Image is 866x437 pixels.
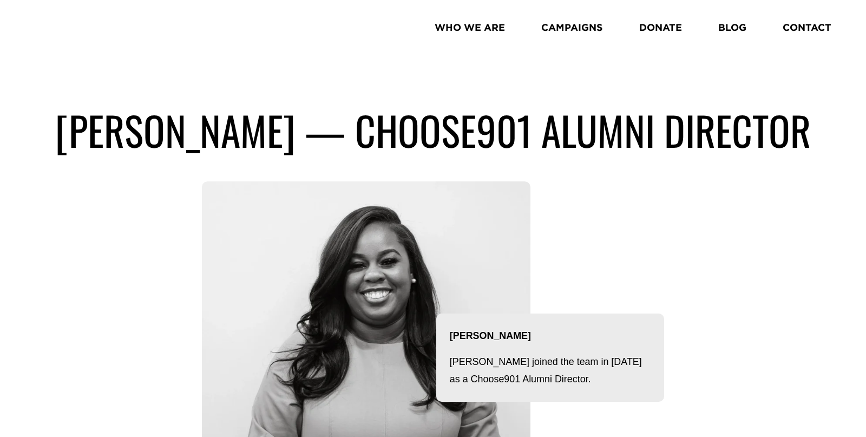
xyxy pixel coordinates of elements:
[718,17,746,37] a: BLOG
[639,17,682,37] a: DONATE
[450,353,651,388] p: [PERSON_NAME] joined the team in [DATE] as a Choose901 Alumni Director.
[783,17,831,37] a: CONTACT
[450,330,531,341] strong: [PERSON_NAME]
[35,106,831,155] h1: [PERSON_NAME] — choose901 alumni director
[435,17,505,37] a: WHO WE ARE
[541,17,602,37] a: CAMPAIGNS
